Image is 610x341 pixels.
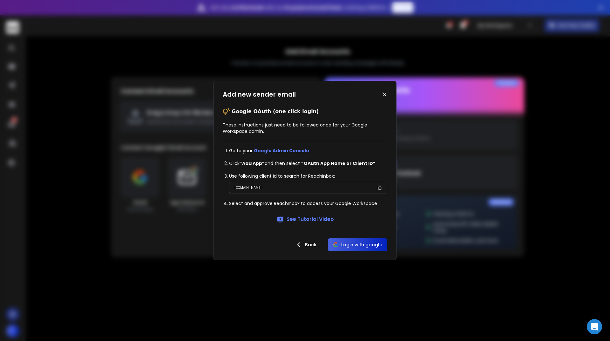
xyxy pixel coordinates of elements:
[223,90,296,99] h1: Add new sender email
[223,108,230,115] img: tips
[229,200,387,207] li: Select and approve ReachInbox to access your Google Workspace
[229,173,387,179] li: Use following client Id to search for ReachInbox:
[587,319,602,334] div: Open Intercom Messenger
[223,122,387,134] p: These instructions just need to be followed once for your Google Workspace admin.
[232,108,319,115] p: Google OAuth (one click login)
[290,238,322,251] button: Back
[254,147,309,154] a: Google Admin Console
[229,160,387,167] li: Click and then select
[229,147,387,154] li: Go to your
[234,185,261,191] p: [DOMAIN_NAME]
[240,160,265,167] strong: ”Add App”
[276,215,334,223] a: See Tutorial Video
[328,238,387,251] button: Login with google
[301,160,376,167] strong: “OAuth App Name or Client ID”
